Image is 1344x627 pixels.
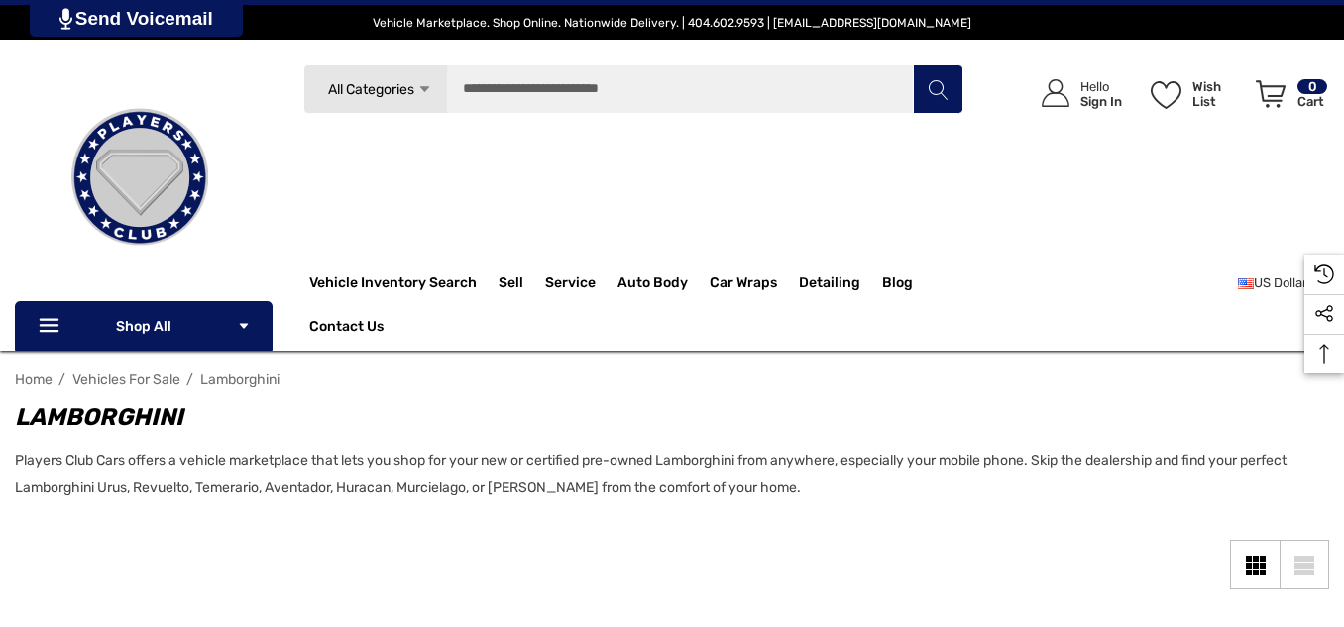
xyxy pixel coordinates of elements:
[499,274,523,296] span: Sell
[1080,79,1122,94] p: Hello
[1256,80,1286,108] svg: Review Your Cart
[799,263,882,303] a: Detailing
[417,82,432,97] svg: Icon Arrow Down
[237,319,251,333] svg: Icon Arrow Down
[1314,264,1334,284] svg: Recently Viewed
[1080,94,1122,109] p: Sign In
[373,16,971,30] span: Vehicle Marketplace. Shop Online. Nationwide Delivery. | 404.602.9593 | [EMAIL_ADDRESS][DOMAIN_NAME]
[309,274,477,296] a: Vehicle Inventory Search
[1230,540,1280,589] a: Grid View
[710,274,777,296] span: Car Wraps
[1192,79,1245,109] p: Wish List
[41,78,239,276] img: Players Club | Cars For Sale
[1280,540,1329,589] a: List View
[710,263,799,303] a: Car Wraps
[59,8,72,30] img: PjwhLS0gR2VuZXJhdG9yOiBHcmF2aXQuaW8gLS0+PHN2ZyB4bWxucz0iaHR0cDovL3d3dy53My5vcmcvMjAwMC9zdmciIHhtb...
[1142,59,1247,128] a: Wish List Wish List
[303,64,447,114] a: All Categories Icon Arrow Down Icon Arrow Up
[799,274,860,296] span: Detailing
[15,301,273,351] p: Shop All
[1304,344,1344,364] svg: Top
[15,363,1329,397] nav: Breadcrumb
[545,263,617,303] a: Service
[1297,94,1327,109] p: Cart
[1151,81,1181,109] svg: Wish List
[72,371,180,388] a: Vehicles For Sale
[15,399,1309,435] h1: Lamborghini
[499,263,545,303] a: Sell
[37,315,66,338] svg: Icon Line
[1042,79,1069,107] svg: Icon User Account
[1314,304,1334,324] svg: Social Media
[545,274,596,296] span: Service
[1238,263,1329,303] a: USD
[1019,59,1132,128] a: Sign in
[309,318,384,340] a: Contact Us
[327,81,413,98] span: All Categories
[15,447,1309,502] p: Players Club Cars offers a vehicle marketplace that lets you shop for your new or certified pre-o...
[200,371,280,388] a: Lamborghini
[617,274,688,296] span: Auto Body
[617,263,710,303] a: Auto Body
[1247,59,1329,137] a: Cart with 0 items
[1297,79,1327,94] p: 0
[913,64,962,114] button: Search
[15,371,53,388] a: Home
[882,274,913,296] a: Blog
